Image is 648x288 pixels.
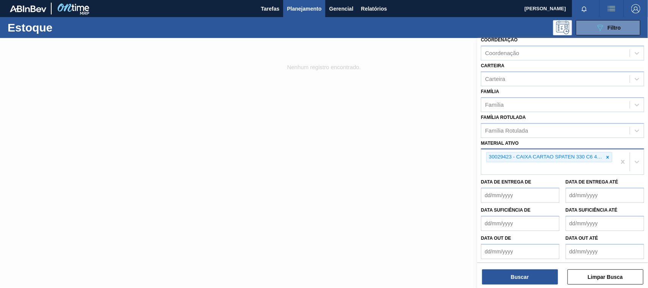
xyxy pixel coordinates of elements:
[481,89,499,94] label: Família
[481,188,560,203] input: dd/mm/yyyy
[487,152,604,162] div: 30029423 - CAIXA CARTAO SPATEN 330 C6 429
[566,188,644,203] input: dd/mm/yyyy
[485,101,504,108] div: Família
[8,23,119,32] h1: Estoque
[261,4,279,13] span: Tarefas
[566,236,598,241] label: Data out até
[566,244,644,259] input: dd/mm/yyyy
[481,141,519,146] label: Material ativo
[608,25,621,31] span: Filtro
[481,216,560,231] input: dd/mm/yyyy
[10,5,46,12] img: TNhmsLtSVTkK8tSr43FrP2fwEKptu5GPRR3wAAAABJRU5ErkJggg==
[576,20,640,35] button: Filtro
[485,50,519,57] div: Coordenação
[566,179,618,185] label: Data de Entrega até
[572,3,596,14] button: Notificações
[329,4,353,13] span: Gerencial
[481,236,511,241] label: Data out de
[607,4,616,13] img: userActions
[481,244,560,259] input: dd/mm/yyyy
[566,216,644,231] input: dd/mm/yyyy
[631,4,640,13] img: Logout
[485,127,528,134] div: Família Rotulada
[481,37,518,43] label: Coordenação
[287,4,322,13] span: Planejamento
[485,76,505,82] div: Carteira
[481,115,526,120] label: Família Rotulada
[481,63,505,68] label: Carteira
[481,207,531,213] label: Data suficiência de
[481,179,531,185] label: Data de Entrega de
[566,207,618,213] label: Data suficiência até
[553,20,572,35] div: Pogramando: nenhum usuário selecionado
[361,4,387,13] span: Relatórios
